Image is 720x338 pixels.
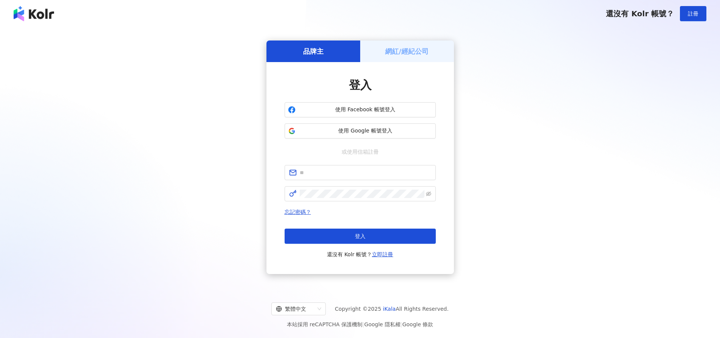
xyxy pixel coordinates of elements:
a: 忘記密碼？ [285,209,311,215]
button: 登入 [285,229,436,244]
span: 還沒有 Kolr 帳號？ [327,250,393,259]
span: 使用 Facebook 帳號登入 [299,106,432,114]
span: 本站採用 reCAPTCHA 保護機制 [287,320,433,329]
span: 註冊 [688,11,698,17]
div: 繁體中文 [276,303,314,315]
button: 使用 Google 帳號登入 [285,123,436,139]
span: | [401,321,403,327]
span: 登入 [349,78,372,92]
span: | [362,321,364,327]
button: 使用 Facebook 帳號登入 [285,102,436,117]
button: 註冊 [680,6,706,21]
a: 立即註冊 [372,251,393,257]
a: iKala [383,306,396,312]
span: 還沒有 Kolr 帳號？ [606,9,674,18]
h5: 網紅/經紀公司 [385,47,429,56]
a: Google 隱私權 [364,321,401,327]
span: Copyright © 2025 All Rights Reserved. [335,304,449,313]
span: 或使用信箱註冊 [336,148,384,156]
span: eye-invisible [426,191,431,196]
span: 使用 Google 帳號登入 [299,127,432,135]
h5: 品牌主 [303,47,324,56]
span: 登入 [355,233,365,239]
a: Google 條款 [402,321,433,327]
img: logo [14,6,54,21]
